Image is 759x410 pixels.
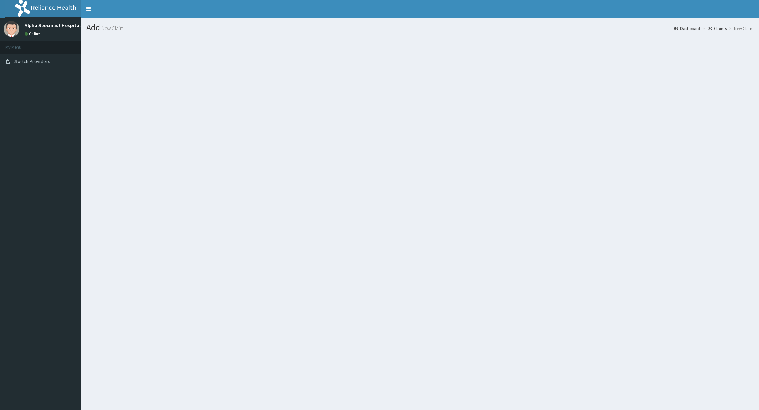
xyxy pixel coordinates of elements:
[674,25,700,31] a: Dashboard
[100,26,124,31] small: New Claim
[25,31,42,36] a: Online
[708,25,727,31] a: Claims
[25,23,81,28] p: Alpha Specialist Hospital
[727,25,754,31] li: New Claim
[4,21,19,37] img: User Image
[86,23,754,32] h1: Add
[14,58,50,64] span: Switch Providers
